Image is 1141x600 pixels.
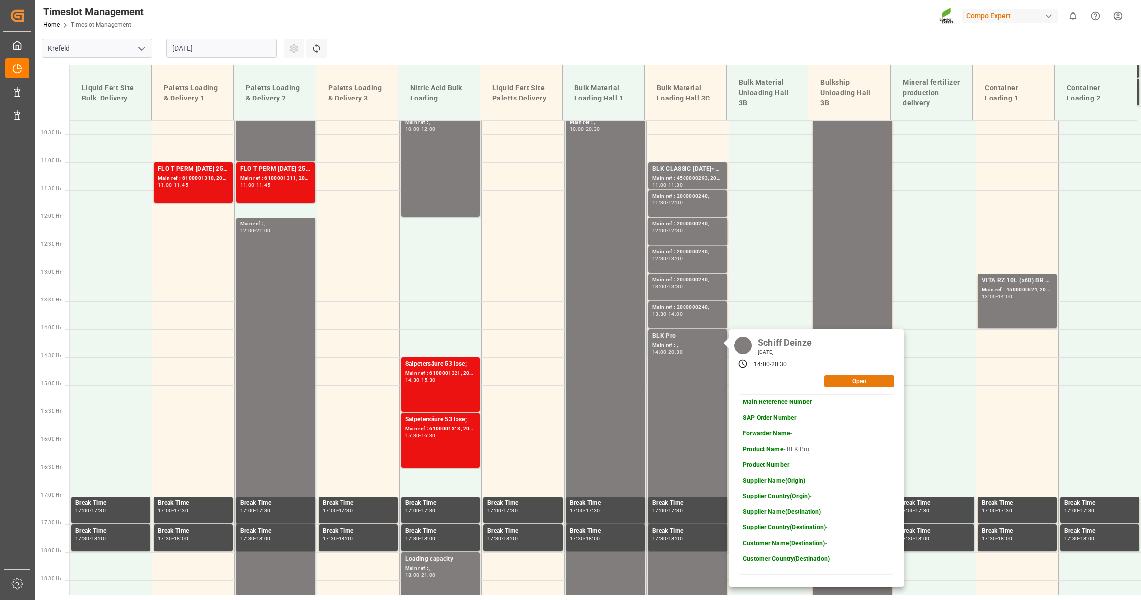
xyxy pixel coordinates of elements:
div: Break Time [570,526,641,536]
div: Break Time [405,499,476,508]
strong: Customer Country(Destination) [743,555,830,562]
div: 14:00 [668,312,683,316]
div: 16:30 [421,433,436,438]
div: - [913,508,915,513]
p: - [743,398,831,407]
div: 21:00 [421,573,436,577]
div: - [337,508,339,513]
div: 17:30 [339,508,353,513]
div: Container Loading 1 [981,79,1046,107]
div: Main ref : 6100001321, 2000001143; [405,369,476,378]
div: Container Loading 2 [1063,79,1129,107]
div: 17:30 [586,508,600,513]
div: Main ref : 4500000293, 2000000240; [652,174,723,183]
p: - [743,429,831,438]
div: 13:00 [668,256,683,261]
div: Break Time [323,526,394,536]
div: Main ref : 2000000240, [652,276,723,284]
div: 17:30 [915,508,930,513]
strong: Product Number [743,461,789,468]
div: - [419,378,421,382]
div: Salpetersäure 53 lose; [405,415,476,425]
div: 17:30 [240,536,255,541]
div: 17:30 [652,536,667,541]
div: - [90,536,91,541]
strong: Supplier Country(Destination) [743,524,826,531]
div: Break Time [982,526,1053,536]
div: Main ref : , [405,564,476,573]
div: 11:00 [240,183,255,187]
div: 17:30 [323,536,337,541]
div: 12:30 [668,228,683,233]
div: 11:00 [158,183,172,187]
div: 11:45 [256,183,271,187]
div: 17:30 [900,536,914,541]
div: 18:00 [586,536,600,541]
div: Main ref : 2000000240, [652,303,723,312]
div: 17:30 [503,508,518,513]
div: Break Time [405,526,476,536]
span: 18:00 Hr [41,548,61,553]
div: Break Time [240,526,312,536]
div: 18:00 [405,573,420,577]
div: Break Time [158,526,229,536]
div: Paletts Loading & Delivery 3 [324,79,390,107]
div: 18:00 [256,536,271,541]
div: - [419,508,421,513]
div: - [254,508,256,513]
div: 20:30 [586,127,600,131]
div: 12:30 [652,256,667,261]
div: Liquid Fert Site Paletts Delivery [488,79,554,107]
div: 15:30 [421,378,436,382]
div: Main ref : , [240,220,312,228]
div: 13:30 [668,284,683,289]
div: 17:30 [256,508,271,513]
div: 17:30 [75,536,90,541]
div: - [667,536,668,541]
div: Main ref : , [652,341,723,350]
div: - [770,360,771,369]
p: - [743,477,831,486]
div: - [1078,508,1080,513]
div: 12:00 [668,200,683,205]
button: Help Center [1084,5,1107,27]
p: - [743,508,831,517]
div: - [419,127,421,131]
span: 17:30 Hr [41,520,61,525]
div: 18:00 [668,536,683,541]
div: 17:30 [570,536,584,541]
div: 17:30 [668,508,683,513]
span: 18:30 Hr [41,576,61,581]
div: Break Time [75,499,146,508]
div: - [172,536,174,541]
div: - [667,228,668,233]
div: Mineral fertilizer production delivery [899,73,964,112]
button: Open [824,375,894,387]
div: - [419,536,421,541]
div: 10:00 [405,127,420,131]
div: 18:00 [998,536,1012,541]
button: open menu [134,41,149,56]
div: 17:30 [405,536,420,541]
div: Salpetersäure 53 lose; [405,359,476,369]
div: FLO T PERM [DATE] 25kg (x40) INT; [158,164,229,174]
div: Break Time [982,499,1053,508]
div: - [584,508,585,513]
div: 18:00 [915,536,930,541]
div: 12:00 [652,228,667,233]
div: Main ref : 6100001310, 2000000780; [158,174,229,183]
strong: Main Reference Number [743,399,812,405]
div: Main ref : 2000000240, [652,248,723,256]
span: 12:30 Hr [41,241,61,247]
div: - [419,573,421,577]
strong: Supplier Country(Origin) [743,493,810,500]
div: 14:30 [405,378,420,382]
div: - [667,256,668,261]
div: 17:30 [421,508,436,513]
div: 17:30 [487,536,502,541]
div: Timeslot Management [43,4,144,19]
div: [DATE] [754,349,815,356]
div: Main ref : 6100001311, 2000000754; [240,174,312,183]
strong: Product Name [743,446,784,453]
div: 13:30 [652,312,667,316]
